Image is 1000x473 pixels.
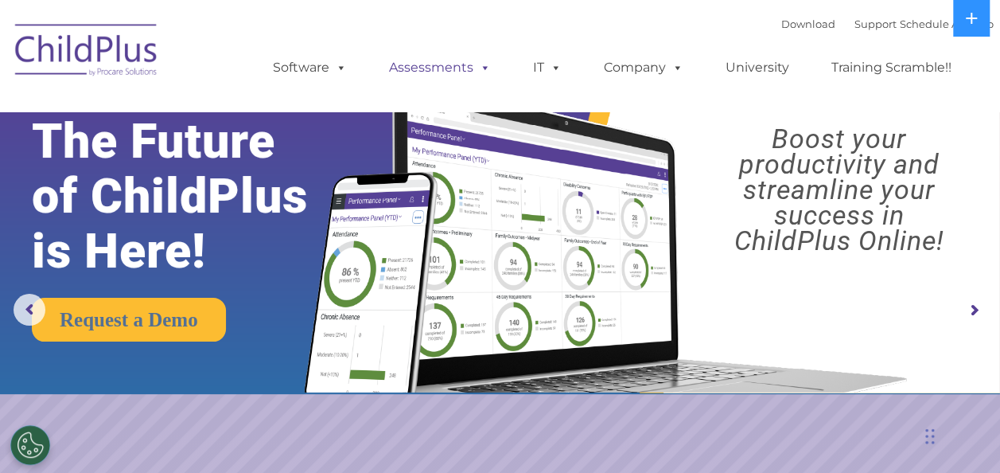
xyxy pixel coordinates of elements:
[710,52,805,84] a: University
[32,298,226,342] a: Request a Demo
[32,114,351,279] rs-layer: The Future of ChildPlus is Here!
[588,52,699,84] a: Company
[221,170,289,182] span: Phone number
[925,412,935,460] div: Drag
[257,52,363,84] a: Software
[373,52,507,84] a: Assessments
[815,52,967,84] a: Training Scramble!!
[740,301,1000,473] iframe: Chat Widget
[854,18,897,30] a: Support
[781,18,835,30] a: Download
[900,18,994,30] a: Schedule A Demo
[517,52,578,84] a: IT
[691,126,987,253] rs-layer: Boost your productivity and streamline your success in ChildPlus Online!
[10,425,50,465] button: Cookies Settings
[7,13,166,92] img: ChildPlus by Procare Solutions
[221,105,270,117] span: Last name
[781,18,994,30] font: |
